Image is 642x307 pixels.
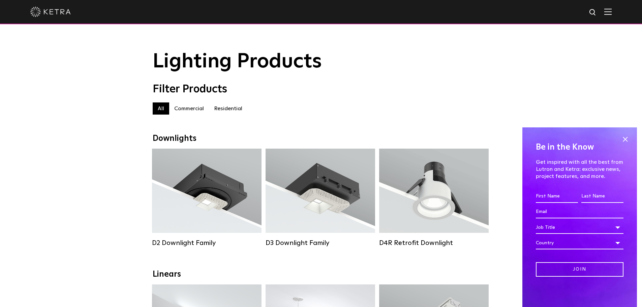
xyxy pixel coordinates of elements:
div: D2 Downlight Family [152,239,262,247]
div: Linears [153,270,490,279]
img: Hamburger%20Nav.svg [604,8,612,15]
label: Residential [209,102,247,115]
p: Get inspired with all the best from Lutron and Ketra: exclusive news, project features, and more. [536,159,623,180]
label: Commercial [169,102,209,115]
div: Job Title [536,221,623,234]
a: D2 Downlight Family Lumen Output:1200Colors:White / Black / Gloss Black / Silver / Bronze / Silve... [152,149,262,247]
input: Email [536,206,623,218]
h4: Be in the Know [536,141,623,154]
input: Join [536,262,623,277]
div: D3 Downlight Family [266,239,375,247]
a: D4R Retrofit Downlight Lumen Output:800Colors:White / BlackBeam Angles:15° / 25° / 40° / 60°Watta... [379,149,489,247]
div: Country [536,237,623,249]
div: Downlights [153,134,490,144]
div: D4R Retrofit Downlight [379,239,489,247]
a: D3 Downlight Family Lumen Output:700 / 900 / 1100Colors:White / Black / Silver / Bronze / Paintab... [266,149,375,247]
img: search icon [589,8,597,17]
img: ketra-logo-2019-white [30,7,71,17]
div: Filter Products [153,83,490,96]
label: All [153,102,169,115]
input: First Name [536,190,578,203]
span: Lighting Products [153,52,322,72]
input: Last Name [581,190,623,203]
